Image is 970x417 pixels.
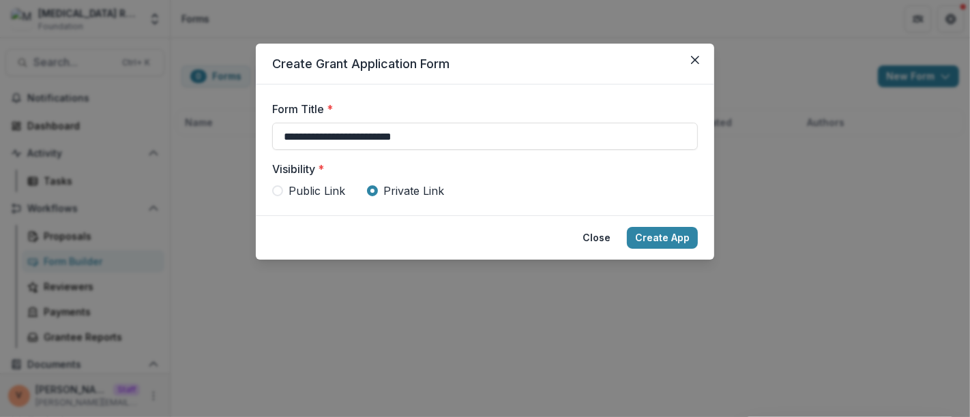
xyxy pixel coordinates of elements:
[272,55,698,73] p: Create Grant Application Form
[289,183,345,199] span: Public Link
[627,227,698,249] button: Create App
[272,101,690,117] label: Form Title
[684,49,706,71] button: Close
[272,161,690,177] label: Visibility
[383,183,444,199] span: Private Link
[574,227,619,249] button: Close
